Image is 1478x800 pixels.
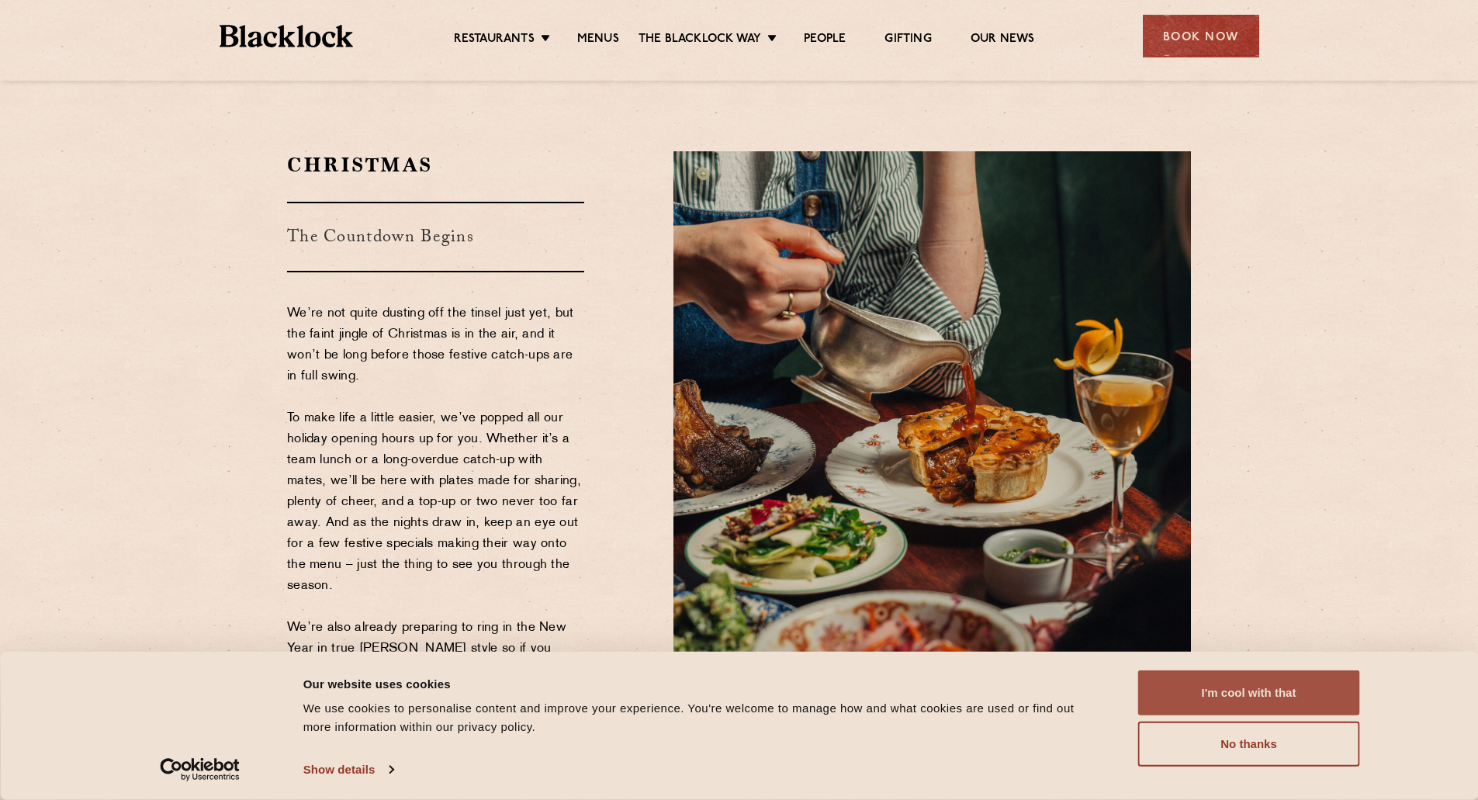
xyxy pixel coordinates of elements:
[132,758,268,781] a: Usercentrics Cookiebot - opens in a new window
[577,32,619,49] a: Menus
[1143,15,1259,57] div: Book Now
[804,32,846,49] a: People
[287,303,584,701] p: We’re not quite dusting off the tinsel just yet, but the faint jingle of Christmas is in the air,...
[1138,722,1360,767] button: No thanks
[454,32,535,49] a: Restaurants
[287,151,584,178] h2: Christmas
[287,202,584,272] h3: The Countdown Begins
[884,32,931,49] a: Gifting
[303,699,1103,736] div: We use cookies to personalise content and improve your experience. You're welcome to manage how a...
[639,32,761,49] a: The Blacklock Way
[303,674,1103,693] div: Our website uses cookies
[971,32,1035,49] a: Our News
[303,758,393,781] a: Show details
[220,25,354,47] img: BL_Textured_Logo-footer-cropped.svg
[1138,670,1360,715] button: I'm cool with that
